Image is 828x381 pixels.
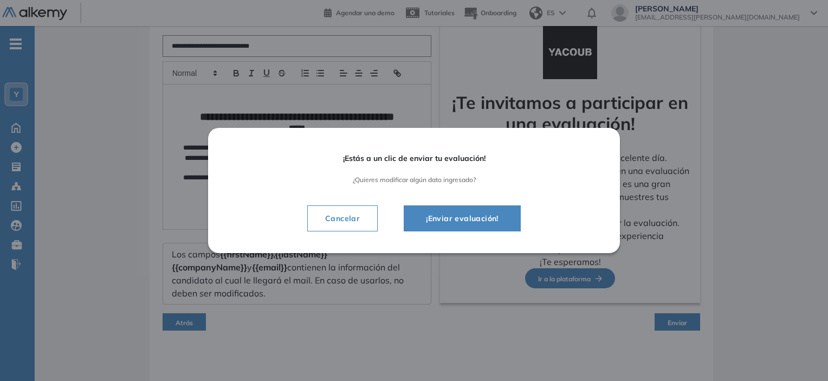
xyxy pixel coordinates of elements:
[417,212,507,225] span: ¡Enviar evaluación!
[238,154,590,163] span: ¡Estás a un clic de enviar tu evaluación!
[238,176,590,184] span: ¿Quieres modificar algún dato ingresado?
[316,212,368,225] span: Cancelar
[404,205,521,231] button: ¡Enviar evaluación!
[307,205,378,231] button: Cancelar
